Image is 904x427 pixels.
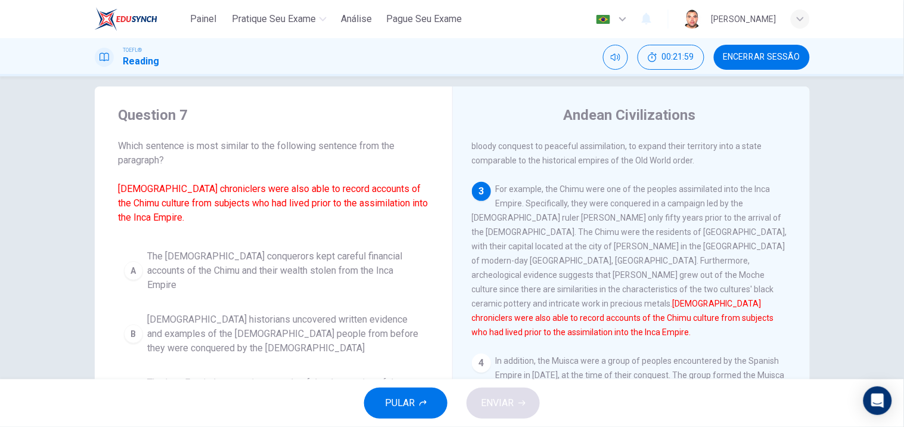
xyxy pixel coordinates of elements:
[564,106,696,125] h4: Andean Civilizations
[119,244,428,298] button: AThe [DEMOGRAPHIC_DATA] conquerors kept careful financial accounts of the Chimu and their wealth ...
[712,12,776,26] div: [PERSON_NAME]
[148,312,423,355] span: [DEMOGRAPHIC_DATA] historians uncovered written evidence and examples of the [DEMOGRAPHIC_DATA] p...
[95,7,185,31] a: EduSynch logo
[638,45,704,70] button: 00:21:59
[123,46,142,54] span: TOEFL®
[683,10,702,29] img: Profile picture
[190,12,216,26] span: Painel
[119,307,428,361] button: B[DEMOGRAPHIC_DATA] historians uncovered written evidence and examples of the [DEMOGRAPHIC_DATA] ...
[863,386,892,415] div: Open Intercom Messenger
[119,183,428,223] font: [DEMOGRAPHIC_DATA] chroniclers were also able to record accounts of the Chimu culture from subjec...
[596,15,611,24] img: pt
[472,182,491,201] div: 3
[184,8,222,30] button: Painel
[119,370,428,424] button: CThe Inca Empire's extensive records of the destruction of the Chimu culture were not uncovered p...
[95,7,157,31] img: EduSynch logo
[364,388,448,419] button: PULAR
[148,249,423,292] span: The [DEMOGRAPHIC_DATA] conquerors kept careful financial accounts of the Chimu and their wealth s...
[119,139,428,225] span: Which sentence is most similar to the following sentence from the paragraph?
[341,12,372,26] span: Análise
[123,54,160,69] h1: Reading
[386,12,462,26] span: Pague Seu Exame
[232,12,316,26] span: Pratique seu exame
[472,299,774,337] font: [DEMOGRAPHIC_DATA] chroniclers were also able to record accounts of the Chimu culture from subjec...
[472,354,491,373] div: 4
[472,184,787,337] span: For example, the Chimu were one of the peoples assimilated into the Inca Empire. Specifically, th...
[336,8,377,30] button: Análise
[119,106,428,125] h4: Question 7
[638,45,704,70] div: Esconder
[385,395,415,411] span: PULAR
[227,8,331,30] button: Pratique seu exame
[603,45,628,70] div: Silenciar
[124,261,143,280] div: A
[662,52,694,62] span: 00:21:59
[723,52,800,62] span: Encerrar Sessão
[124,324,143,344] div: B
[714,45,810,70] button: Encerrar Sessão
[381,8,467,30] button: Pague Seu Exame
[148,376,423,419] span: The Inca Empire's extensive records of the destruction of the Chimu culture were not uncovered pr...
